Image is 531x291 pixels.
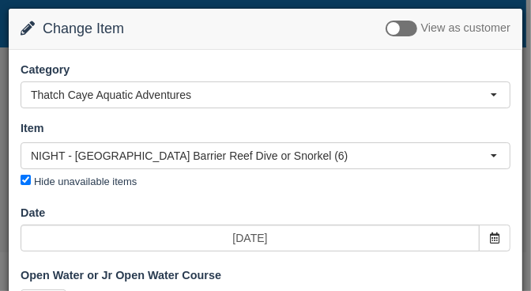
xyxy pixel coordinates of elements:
[34,176,137,187] label: Hide unavailable items
[21,142,510,169] button: NIGHT - [GEOGRAPHIC_DATA] Barrier Reef Dive or Snorkel (6)
[43,21,124,36] span: Change Item
[31,87,490,103] span: Thatch Caye Aquatic Adventures
[421,22,510,35] span: View as customer
[9,205,522,221] label: Date
[9,267,233,284] label: Open Water or Jr Open Water Course
[9,120,56,137] label: Item
[9,62,81,78] label: Category
[31,148,490,164] span: NIGHT - [GEOGRAPHIC_DATA] Barrier Reef Dive or Snorkel (6)
[21,81,510,108] button: Thatch Caye Aquatic Adventures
